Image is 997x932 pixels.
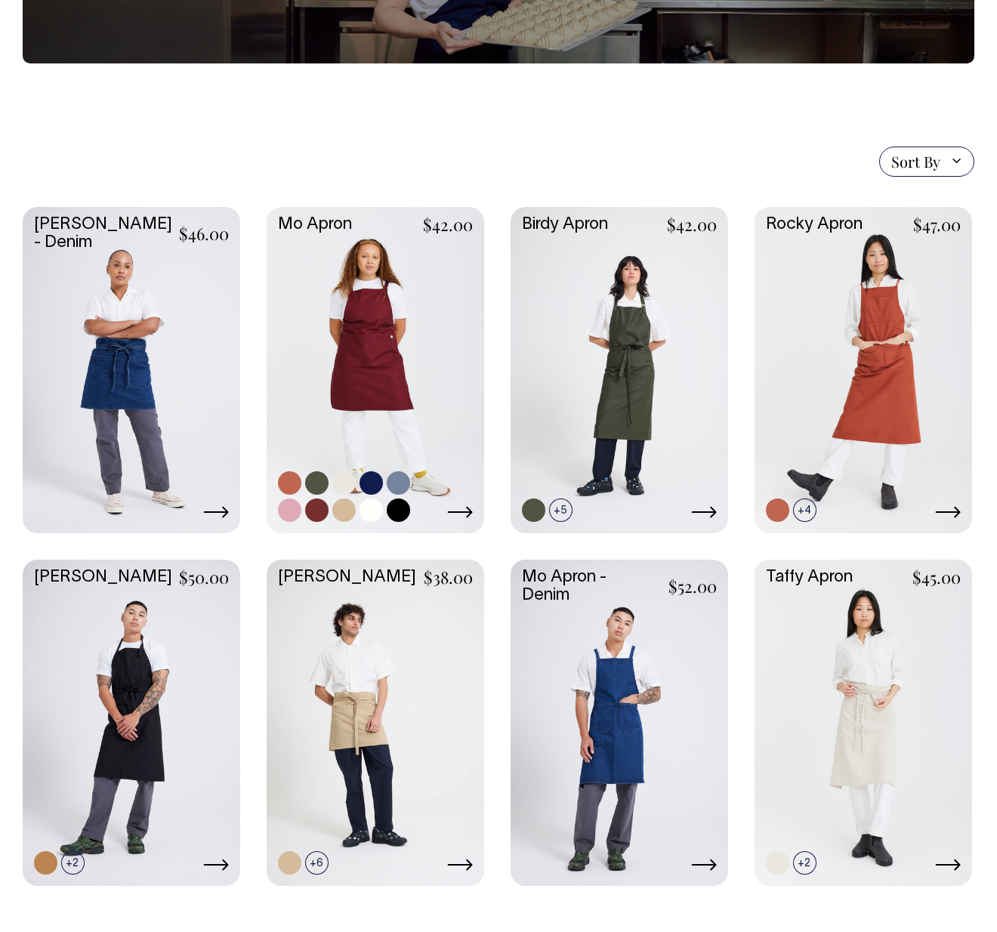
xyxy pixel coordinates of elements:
[891,153,940,171] span: Sort By
[549,498,573,522] span: +5
[305,851,329,875] span: +6
[61,851,85,875] span: +2
[793,498,816,522] span: +4
[793,851,816,875] span: +2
